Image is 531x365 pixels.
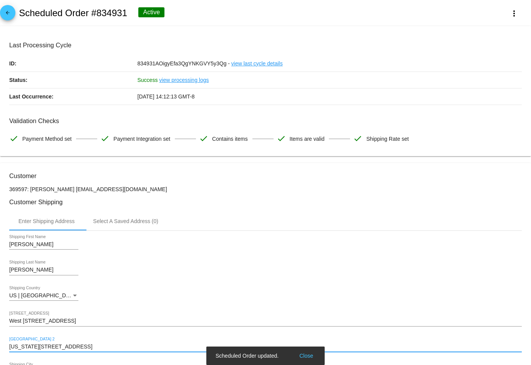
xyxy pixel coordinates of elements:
[138,77,158,83] span: Success
[231,55,283,72] a: view last cycle details
[138,60,230,67] span: 834931AOigyEfa3QgYNKGVY5y3Qg -
[212,131,248,147] span: Contains items
[9,186,522,192] p: 369597: [PERSON_NAME] [EMAIL_ADDRESS][DOMAIN_NAME]
[100,134,110,143] mat-icon: check
[9,134,18,143] mat-icon: check
[9,318,522,324] input: Shipping Street 1
[297,352,315,360] button: Close
[9,242,78,248] input: Shipping First Name
[9,72,138,88] p: Status:
[9,42,522,49] h3: Last Processing Cycle
[9,292,77,298] span: US | [GEOGRAPHIC_DATA]
[277,134,286,143] mat-icon: check
[138,7,164,17] div: Active
[353,134,362,143] mat-icon: check
[22,131,71,147] span: Payment Method set
[9,117,522,125] h3: Validation Checks
[9,172,522,180] h3: Customer
[19,8,127,18] h2: Scheduled Order #834931
[138,93,195,100] span: [DATE] 14:12:13 GMT-8
[3,10,12,19] mat-icon: arrow_back
[509,9,519,18] mat-icon: more_vert
[18,218,75,224] div: Enter Shipping Address
[9,344,522,350] input: Shipping Street 2
[113,131,170,147] span: Payment Integration set
[9,267,78,273] input: Shipping Last Name
[159,72,209,88] a: view processing logs
[199,134,208,143] mat-icon: check
[366,131,409,147] span: Shipping Rate set
[93,218,158,224] div: Select A Saved Address (0)
[9,55,138,72] p: ID:
[216,352,315,360] simple-snack-bar: Scheduled Order updated.
[9,293,78,299] mat-select: Shipping Country
[9,88,138,105] p: Last Occurrence:
[9,198,522,206] h3: Customer Shipping
[290,131,325,147] span: Items are valid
